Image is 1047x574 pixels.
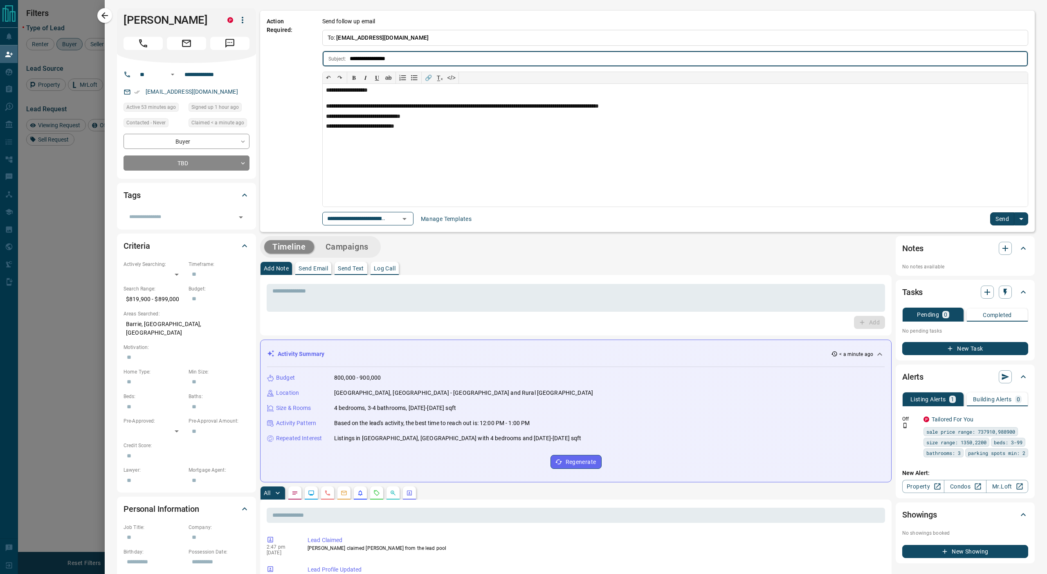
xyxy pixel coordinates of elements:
[299,266,328,271] p: Send Email
[124,502,199,515] h2: Personal Information
[328,55,346,63] p: Subject:
[124,317,249,340] p: Barrie, [GEOGRAPHIC_DATA], [GEOGRAPHIC_DATA]
[124,417,184,425] p: Pre-Approved:
[434,72,446,83] button: T̲ₓ
[124,368,184,376] p: Home Type:
[968,449,1025,457] span: parking spots min: 2
[902,505,1028,524] div: Showings
[902,239,1028,258] div: Notes
[124,393,184,400] p: Beds:
[124,499,249,519] div: Personal Information
[189,548,249,556] p: Possession Date:
[124,466,184,474] p: Lawyer:
[910,396,946,402] p: Listing Alerts
[167,37,206,50] span: Email
[124,442,249,449] p: Credit Score:
[317,240,377,254] button: Campaigns
[124,155,249,171] div: TBD
[264,266,289,271] p: Add Note
[373,490,380,496] svg: Requests
[902,325,1028,337] p: No pending tasks
[944,480,986,493] a: Condos
[973,396,1012,402] p: Building Alerts
[146,88,238,95] a: [EMAIL_ADDRESS][DOMAIN_NAME]
[124,261,184,268] p: Actively Searching:
[550,455,602,469] button: Regenerate
[191,103,239,111] span: Signed up 1 hour ago
[416,212,476,225] button: Manage Templates
[357,490,364,496] svg: Listing Alerts
[124,185,249,205] div: Tags
[902,286,923,299] h2: Tasks
[124,285,184,293] p: Search Range:
[322,17,375,26] p: Send follow up email
[308,536,882,545] p: Lead Claimed
[267,550,295,556] p: [DATE]
[446,72,457,83] button: </>
[986,480,1028,493] a: Mr.Loft
[932,416,973,423] a: Tailored For You
[360,72,371,83] button: 𝑰
[902,263,1028,270] p: No notes available
[323,72,334,83] button: ↶
[983,312,1012,318] p: Completed
[324,490,331,496] svg: Calls
[264,490,270,496] p: All
[383,72,394,83] button: ab
[267,544,295,550] p: 2:47 pm
[124,344,249,351] p: Motivation:
[189,393,249,400] p: Baths:
[334,404,456,412] p: 4 bedrooms, 3-4 bathrooms, [DATE]-[DATE] sqft
[926,449,961,457] span: bathrooms: 3
[292,490,298,496] svg: Notes
[210,37,249,50] span: Message
[124,103,184,114] div: Fri Aug 15 2025
[124,189,140,202] h2: Tags
[902,529,1028,537] p: No showings booked
[189,368,249,376] p: Min Size:
[902,367,1028,387] div: Alerts
[839,351,873,358] p: < a minute ago
[267,347,885,362] div: Activity Summary< a minute ago
[124,239,150,252] h2: Criteria
[276,434,322,443] p: Repeated Interest
[308,545,882,552] p: [PERSON_NAME] claimed [PERSON_NAME] from the lead pool
[341,490,347,496] svg: Emails
[189,118,249,130] div: Fri Aug 15 2025
[399,213,410,225] button: Open
[902,469,1028,477] p: New Alert:
[371,72,383,83] button: 𝐔
[235,212,247,223] button: Open
[134,89,140,95] svg: Email Verified
[926,428,1015,436] span: sale price range: 737910,988900
[308,490,315,496] svg: Lead Browsing Activity
[124,37,163,50] span: Call
[902,370,923,383] h2: Alerts
[124,293,184,306] p: $819,900 - $899,000
[124,236,249,256] div: Criteria
[951,396,954,402] p: 1
[390,490,396,496] svg: Opportunities
[397,72,409,83] button: Numbered list
[375,74,379,81] span: 𝐔
[334,419,530,428] p: Based on the lead's activity, the best time to reach out is: 12:00 PM - 1:00 PM
[276,404,311,412] p: Size & Rooms
[189,466,249,474] p: Mortgage Agent:
[227,17,233,23] div: property.ca
[926,438,986,446] span: size range: 1350,2200
[168,70,177,79] button: Open
[189,285,249,293] p: Budget:
[189,524,249,531] p: Company:
[308,565,882,574] p: Lead Profile Updated
[990,212,1028,225] div: split button
[902,423,908,428] svg: Push Notification Only
[902,342,1028,355] button: New Task
[124,134,249,149] div: Buyer
[334,72,346,83] button: ↷
[990,212,1014,225] button: Send
[944,312,947,317] p: 0
[276,419,316,428] p: Activity Pattern
[902,480,944,493] a: Property
[336,34,429,41] span: [EMAIL_ADDRESS][DOMAIN_NAME]
[994,438,1022,446] span: beds: 3-99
